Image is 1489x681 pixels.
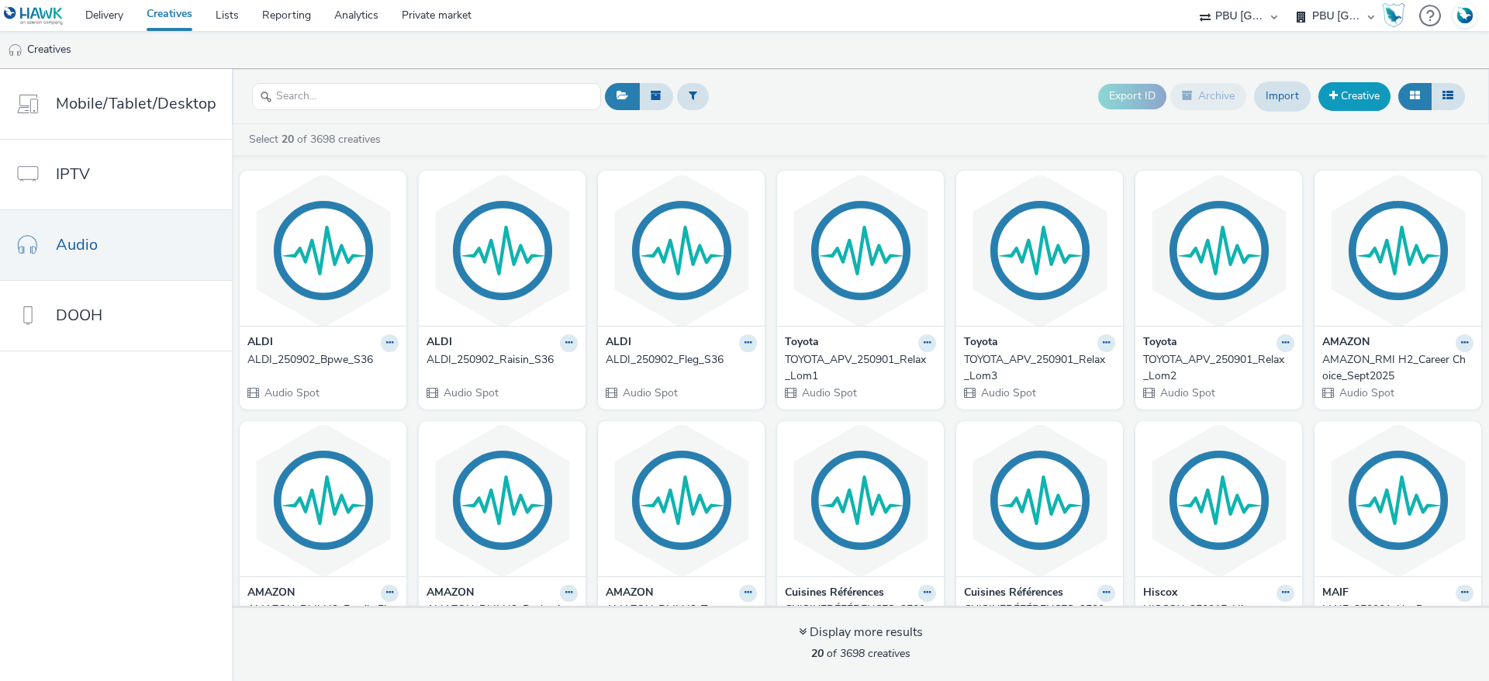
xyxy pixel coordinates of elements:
[964,352,1109,384] div: TOYOTA_APV_250901_Relax_Lom3
[247,585,295,603] strong: AMAZON
[785,585,884,603] strong: Cuisines Références
[785,602,936,634] a: CUISINERÉFÉRENCES_250910_Vague02_Octobre
[427,334,452,352] strong: ALDI
[1143,352,1294,384] a: TOYOTA_APV_250901_Relax_Lom2
[964,602,1109,634] div: CUISINERÉFÉRENCES_250910_Vague02_Septembre
[1322,352,1473,384] a: AMAZON_RMI H2_Career Choice_Sept2025
[56,92,216,115] span: Mobile/Tablet/Desktop
[1143,602,1288,617] div: HISCOX_250915_Hiscox
[247,352,392,368] div: ALDI_250902_Bpwe_S36
[247,352,399,368] a: ALDI_250902_Bpwe_S36
[964,334,998,352] strong: Toyota
[8,43,23,58] img: audio
[1318,175,1477,326] img: AMAZON_RMI H2_Career Choice_Sept2025 visual
[1322,352,1467,384] div: AMAZON_RMI H2_Career Choice_Sept2025
[964,602,1115,634] a: CUISINERÉFÉRENCES_250910_Vague02_Septembre
[1322,602,1473,617] a: MAIF_250901_NeoBraquage
[799,624,923,641] div: Display more results
[1398,83,1432,109] button: Grid
[252,83,601,110] input: Search...
[1453,4,1477,27] img: Account FR
[1322,602,1467,617] div: MAIF_250901_NeoBraquage
[1139,175,1298,326] img: TOYOTA_APV_250901_Relax_Lom2 visual
[1338,385,1394,400] span: Audio Spot
[811,646,910,661] span: of 3698 creatives
[244,425,402,576] img: AMAZON_RMI H2_Family Flex_Sept2025 visual
[247,602,399,634] a: AMAZON_RMI H2_Family Flex_Sept2025
[427,352,572,368] div: ALDI_250902_Raisin_S36
[263,385,320,400] span: Audio Spot
[785,334,819,352] strong: Toyota
[811,646,824,661] strong: 20
[427,352,578,368] a: ALDI_250902_Raisin_S36
[1139,425,1298,576] img: HISCOX_250915_Hiscox visual
[621,385,678,400] span: Audio Spot
[442,385,499,400] span: Audio Spot
[781,425,940,576] img: CUISINERÉFÉRENCES_250910_Vague02_Octobre visual
[785,352,936,384] a: TOYOTA_APV_250901_Relax_Lom1
[56,233,98,256] span: Audio
[960,175,1119,326] img: TOYOTA_APV_250901_Relax_Lom3 visual
[1143,585,1177,603] strong: Hiscox
[423,175,582,326] img: ALDI_250902_Raisin_S36 visual
[423,425,582,576] img: AMAZON_RMI H2_Packaging_Sept2025 visual
[800,385,857,400] span: Audio Spot
[785,602,930,634] div: CUISINERÉFÉRENCES_250910_Vague02_Octobre
[1098,84,1166,109] button: Export ID
[427,602,578,634] a: AMAZON_RMI H2_Packaging_Sept2025
[427,602,572,634] div: AMAZON_RMI H2_Packaging_Sept2025
[1143,352,1288,384] div: TOYOTA_APV_250901_Relax_Lom2
[1382,3,1405,28] img: Hawk Academy
[282,132,294,147] strong: 20
[964,585,1063,603] strong: Cuisines Références
[602,175,761,326] img: ALDI_250902_Fleg_S36 visual
[427,585,474,603] strong: AMAZON
[1143,602,1294,617] a: HISCOX_250915_Hiscox
[960,425,1119,576] img: CUISINERÉFÉRENCES_250910_Vague02_Septembre visual
[1382,3,1411,28] a: Hawk Academy
[964,352,1115,384] a: TOYOTA_APV_250901_Relax_Lom3
[781,175,940,326] img: TOYOTA_APV_250901_Relax_Lom1 visual
[1322,334,1370,352] strong: AMAZON
[606,602,751,634] div: AMAZON_RMI H2_Transportation_Sept2025
[4,6,64,26] img: undefined Logo
[602,425,761,576] img: AMAZON_RMI H2_Transportation_Sept2025 visual
[979,385,1036,400] span: Audio Spot
[247,132,387,147] a: Select of 3698 creatives
[606,602,757,634] a: AMAZON_RMI H2_Transportation_Sept2025
[1322,585,1349,603] strong: MAIF
[1159,385,1215,400] span: Audio Spot
[606,585,653,603] strong: AMAZON
[606,334,631,352] strong: ALDI
[56,163,90,185] span: IPTV
[244,175,402,326] img: ALDI_250902_Bpwe_S36 visual
[1318,425,1477,576] img: MAIF_250901_NeoBraquage visual
[1143,334,1177,352] strong: Toyota
[606,352,757,368] a: ALDI_250902_Fleg_S36
[1170,83,1246,109] button: Archive
[606,352,751,368] div: ALDI_250902_Fleg_S36
[1318,82,1391,110] a: Creative
[1254,81,1311,111] a: Import
[785,352,930,384] div: TOYOTA_APV_250901_Relax_Lom1
[247,334,273,352] strong: ALDI
[56,304,102,327] span: DOOH
[1431,83,1465,109] button: Table
[247,602,392,634] div: AMAZON_RMI H2_Family Flex_Sept2025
